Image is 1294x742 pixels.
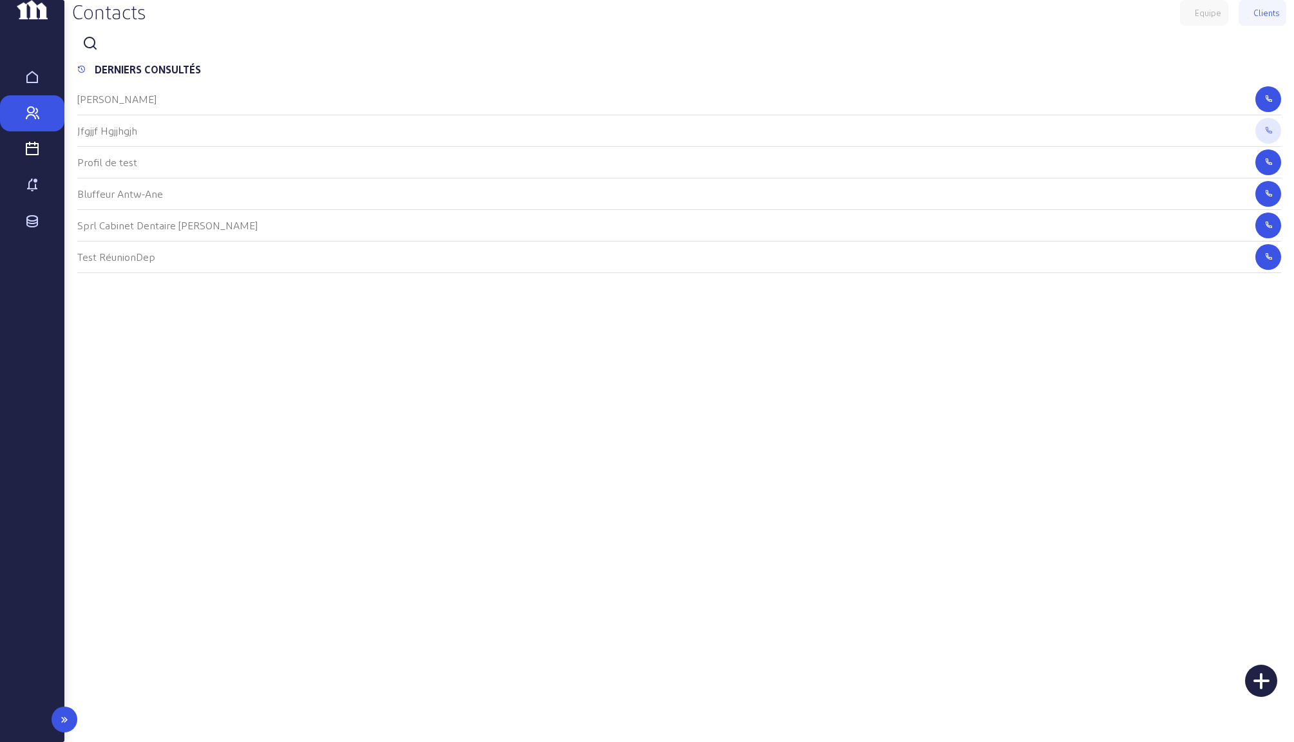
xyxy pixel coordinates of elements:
[77,93,157,105] cam-list-title: [PERSON_NAME]
[77,124,137,137] cam-list-title: Jfgjjf Hgjjhgjh
[77,219,258,231] cam-list-title: Sprl Cabinet Dentaire [PERSON_NAME]
[95,62,201,77] div: DERNIERS CONSULTÉS
[77,187,163,200] cam-list-title: Bluffeur Antw-Ane
[77,156,137,168] cam-list-title: Profil de test
[77,251,155,263] cam-list-title: Test RéunionDep
[1253,7,1279,19] div: Clients
[1195,7,1221,19] div: Equipe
